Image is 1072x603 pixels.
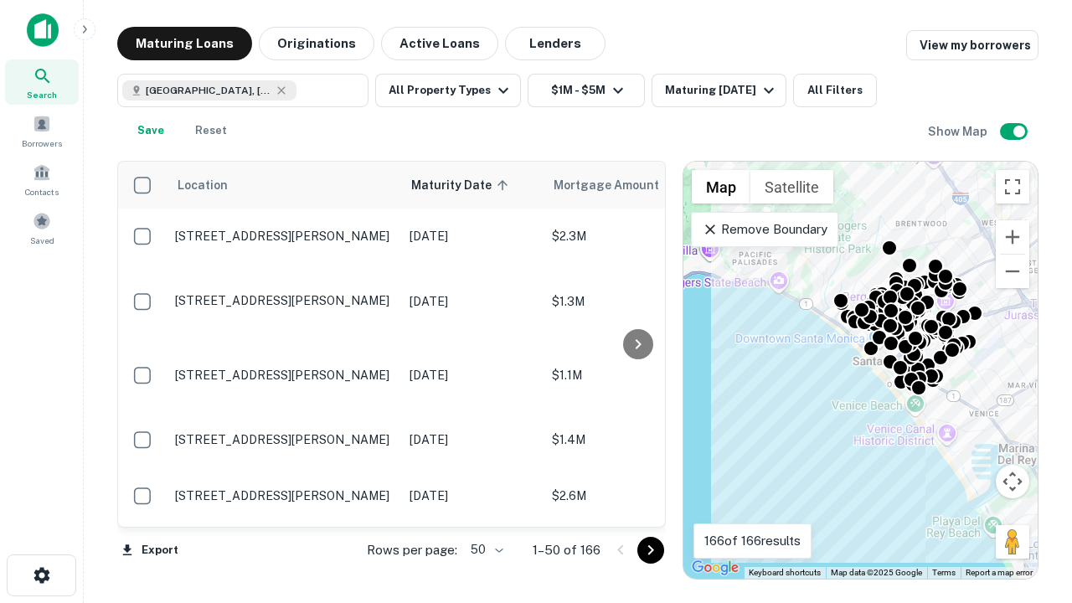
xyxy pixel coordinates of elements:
img: capitalize-icon.png [27,13,59,47]
p: [STREET_ADDRESS][PERSON_NAME] [175,488,393,503]
button: Maturing Loans [117,27,252,60]
p: $1.1M [552,366,719,384]
iframe: Chat Widget [988,469,1072,549]
p: [DATE] [410,366,535,384]
div: 50 [464,538,506,562]
p: [STREET_ADDRESS][PERSON_NAME] [175,229,393,244]
a: Contacts [5,157,79,202]
p: [DATE] [410,227,535,245]
a: Saved [5,205,79,250]
th: Location [167,162,401,209]
p: [DATE] [410,487,535,505]
p: $1.3M [552,292,719,311]
span: Contacts [25,185,59,198]
button: Reset [184,114,238,147]
span: Maturity Date [411,175,513,195]
span: Mortgage Amount [554,175,681,195]
button: Keyboard shortcuts [749,567,821,579]
button: Export [117,538,183,563]
p: Remove Boundary [702,219,827,240]
span: [GEOGRAPHIC_DATA], [GEOGRAPHIC_DATA], [GEOGRAPHIC_DATA] [146,83,271,98]
button: Toggle fullscreen view [996,170,1029,204]
p: Rows per page: [367,540,457,560]
button: Map camera controls [996,465,1029,498]
span: Saved [30,234,54,247]
p: 1–50 of 166 [533,540,600,560]
button: Show satellite imagery [750,170,833,204]
button: Active Loans [381,27,498,60]
button: $1M - $5M [528,74,645,107]
button: Show street map [692,170,750,204]
span: Search [27,88,57,101]
button: Maturing [DATE] [652,74,786,107]
img: Google [688,557,743,579]
a: Search [5,59,79,105]
th: Maturity Date [401,162,544,209]
a: Borrowers [5,108,79,153]
button: Go to next page [637,537,664,564]
p: 166 of 166 results [704,531,801,551]
h6: Show Map [928,122,990,141]
button: All Property Types [375,74,521,107]
a: View my borrowers [906,30,1038,60]
p: $1.4M [552,430,719,449]
span: Location [177,175,228,195]
span: Map data ©2025 Google [831,568,922,577]
a: Report a map error [966,568,1033,577]
button: Save your search to get updates of matches that match your search criteria. [124,114,178,147]
span: Borrowers [22,137,62,150]
p: [STREET_ADDRESS][PERSON_NAME] [175,293,393,308]
p: [STREET_ADDRESS][PERSON_NAME] [175,368,393,383]
div: 0 0 [683,162,1038,579]
button: All Filters [793,74,877,107]
button: Zoom out [996,255,1029,288]
p: [DATE] [410,292,535,311]
p: $2.3M [552,227,719,245]
p: [DATE] [410,430,535,449]
button: Originations [259,27,374,60]
button: Zoom in [996,220,1029,254]
p: [STREET_ADDRESS][PERSON_NAME] [175,432,393,447]
a: Open this area in Google Maps (opens a new window) [688,557,743,579]
button: Lenders [505,27,606,60]
a: Terms [932,568,956,577]
div: Maturing [DATE] [665,80,779,100]
th: Mortgage Amount [544,162,728,209]
p: $2.6M [552,487,719,505]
